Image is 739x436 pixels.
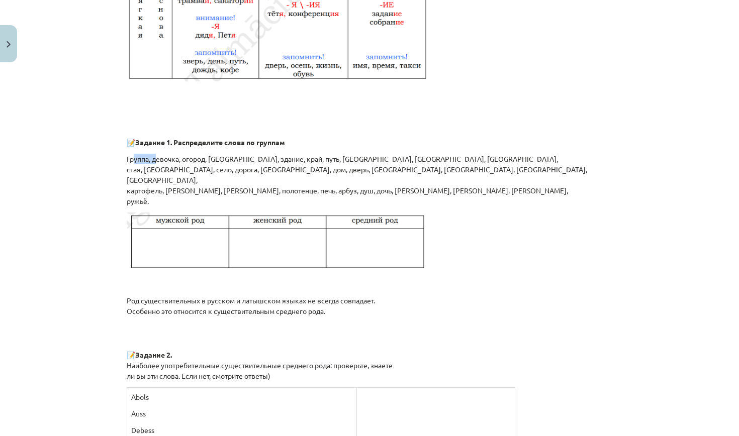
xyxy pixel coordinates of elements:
[127,295,612,316] p: Род существительных в русском и латышском языках не всегда совпадает. Особенно это относится к су...
[135,138,285,147] b: Задание 1. Распределите слова по группам
[127,339,612,381] p: 📝 Наиболее употребительные существительные среднего рода: проверьте, знаете ли вы эти слова. Если...
[7,41,11,48] img: icon-close-lesson-0947bae3869378f0d4975bcd49f059093ad1ed9edebbc8119c70593378902aed.svg
[131,425,352,435] p: Debess
[127,154,612,206] p: Группа, девочка, огород, [GEOGRAPHIC_DATA], здание, край, путь, [GEOGRAPHIC_DATA], [GEOGRAPHIC_DA...
[127,137,612,148] p: 📝
[131,392,352,402] p: Ābols
[135,350,172,359] b: Задание 2.
[131,408,352,419] p: Auss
